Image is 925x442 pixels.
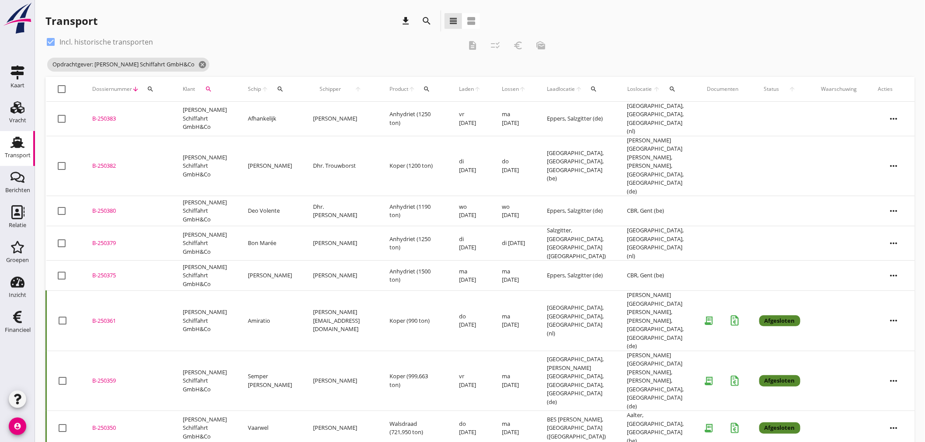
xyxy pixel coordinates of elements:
div: Transport [5,152,31,158]
td: vr [DATE] [449,351,491,411]
td: wo [DATE] [449,196,491,226]
div: Inzicht [9,292,26,298]
td: vr [DATE] [449,102,491,136]
i: more_horiz [882,199,906,223]
td: Eppers, Salzgitter (de) [536,102,616,136]
i: search [669,86,676,93]
td: Koper (1200 ton) [379,136,449,196]
i: arrow_upward [408,86,415,93]
i: more_horiz [882,416,906,440]
div: B-250361 [92,317,162,325]
td: Dhr. Trouwborst [303,136,379,196]
i: view_agenda [466,16,476,26]
td: [PERSON_NAME] [237,136,303,196]
i: more_horiz [882,308,906,333]
td: di [DATE] [449,226,491,261]
td: di [DATE] [491,226,536,261]
td: Koper (999,663 ton) [379,351,449,411]
td: [PERSON_NAME] [303,102,379,136]
i: arrow_upward [575,86,583,93]
td: ma [DATE] [449,261,491,291]
div: Financieel [5,327,31,333]
td: Eppers, Salzgitter (de) [536,261,616,291]
td: [PERSON_NAME] Schiffahrt GmbH&Co [172,136,237,196]
i: arrow_upward [519,86,526,93]
td: [GEOGRAPHIC_DATA], [GEOGRAPHIC_DATA], [GEOGRAPHIC_DATA] (be) [536,136,616,196]
span: Laden [459,85,474,93]
td: Anhydriet (1500 ton) [379,261,449,291]
i: more_horiz [882,369,906,393]
div: B-250375 [92,271,162,280]
div: Transport [45,14,97,28]
td: Salzgitter, [GEOGRAPHIC_DATA], [GEOGRAPHIC_DATA] ([GEOGRAPHIC_DATA]) [536,226,616,261]
td: [PERSON_NAME] Schiffahrt GmbH&Co [172,291,237,351]
td: [PERSON_NAME] [237,261,303,291]
span: Status [759,85,784,93]
td: [PERSON_NAME][GEOGRAPHIC_DATA][PERSON_NAME], [PERSON_NAME], [GEOGRAPHIC_DATA], [GEOGRAPHIC_DATA] ... [616,351,696,411]
td: [PERSON_NAME] [303,261,379,291]
td: Anhydriet (1250 ton) [379,102,449,136]
div: B-250379 [92,239,162,248]
div: Relatie [9,222,26,228]
div: Acties [878,85,910,93]
td: [PERSON_NAME] Schiffahrt GmbH&Co [172,351,237,411]
td: Semper [PERSON_NAME] [237,351,303,411]
i: arrow_upward [261,86,269,93]
div: B-250359 [92,376,162,385]
i: arrow_upward [653,86,661,93]
i: cancel [198,60,207,69]
span: Lossen [502,85,519,93]
td: Anhydriet (1250 ton) [379,226,449,261]
i: view_headline [448,16,459,26]
td: Eppers, Salzgitter (de) [536,196,616,226]
div: Kaart [10,83,24,88]
i: search [421,16,432,26]
i: arrow_upward [474,86,481,93]
i: search [147,86,154,93]
td: [GEOGRAPHIC_DATA], [GEOGRAPHIC_DATA], [GEOGRAPHIC_DATA] (nl) [616,102,696,136]
i: download [400,16,411,26]
td: [PERSON_NAME][GEOGRAPHIC_DATA][PERSON_NAME], [PERSON_NAME], [GEOGRAPHIC_DATA], [GEOGRAPHIC_DATA] ... [616,136,696,196]
td: do [DATE] [449,291,491,351]
span: Schipper [313,85,348,93]
td: ma [DATE] [491,102,536,136]
img: logo-small.a267ee39.svg [2,2,33,35]
td: [GEOGRAPHIC_DATA], [PERSON_NAME][GEOGRAPHIC_DATA], [GEOGRAPHIC_DATA], [GEOGRAPHIC_DATA] (de) [536,351,616,411]
td: ma [DATE] [491,351,536,411]
i: arrow_downward [132,86,139,93]
td: [PERSON_NAME][GEOGRAPHIC_DATA][PERSON_NAME], [PERSON_NAME], [GEOGRAPHIC_DATA], [GEOGRAPHIC_DATA] ... [616,291,696,351]
i: more_horiz [882,231,906,256]
div: Vracht [9,117,26,123]
td: [PERSON_NAME] Schiffahrt GmbH&Co [172,102,237,136]
i: arrow_upward [348,86,369,93]
td: ma [DATE] [491,261,536,291]
div: B-250380 [92,207,162,215]
span: Schip [248,85,261,93]
td: Afhankelijk [237,102,303,136]
i: search [591,86,598,93]
i: arrow_upward [784,86,801,93]
td: Bon Marée [237,226,303,261]
i: receipt_long [700,312,717,329]
td: [PERSON_NAME] Schiffahrt GmbH&Co [172,261,237,291]
i: search [205,86,212,93]
td: [GEOGRAPHIC_DATA], [GEOGRAPHIC_DATA], [GEOGRAPHIC_DATA] (nl) [616,226,696,261]
td: Dhr. [PERSON_NAME] [303,196,379,226]
td: Amiratio [237,291,303,351]
td: [GEOGRAPHIC_DATA], [GEOGRAPHIC_DATA], [GEOGRAPHIC_DATA] (nl) [536,291,616,351]
i: more_horiz [882,263,906,288]
td: di [DATE] [449,136,491,196]
i: more_horiz [882,154,906,178]
div: Waarschuwing [821,85,857,93]
div: Groepen [6,257,29,263]
div: Afgesloten [759,315,800,327]
td: ma [DATE] [491,291,536,351]
i: receipt_long [700,419,717,437]
div: B-250383 [92,114,162,123]
td: [PERSON_NAME] [303,226,379,261]
span: Product [389,85,408,93]
td: [PERSON_NAME] Schiffahrt GmbH&Co [172,226,237,261]
i: account_circle [9,418,26,435]
i: search [277,86,284,93]
td: [PERSON_NAME] [303,351,379,411]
